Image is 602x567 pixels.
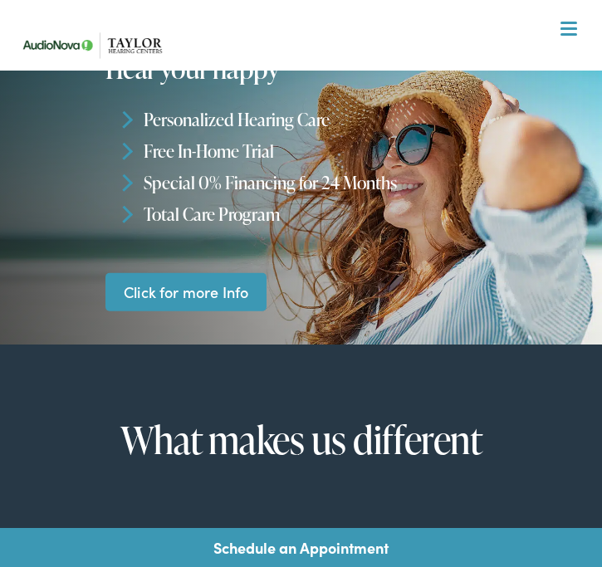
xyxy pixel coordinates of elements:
h2: What makes us different [79,419,524,461]
a: Click for more Info [105,272,267,311]
div: Leading Technology [79,514,524,563]
a: What We Offer [25,66,590,118]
